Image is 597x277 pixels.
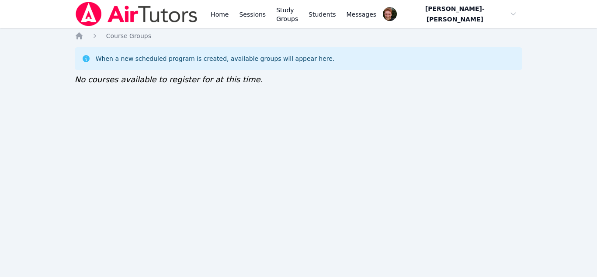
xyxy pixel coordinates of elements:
span: No courses available to register for at this time. [75,75,263,84]
span: Messages [347,10,377,19]
span: Course Groups [106,32,151,39]
img: Air Tutors [75,2,198,26]
a: Course Groups [106,32,151,40]
div: When a new scheduled program is created, available groups will appear here. [96,54,335,63]
nav: Breadcrumb [75,32,523,40]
